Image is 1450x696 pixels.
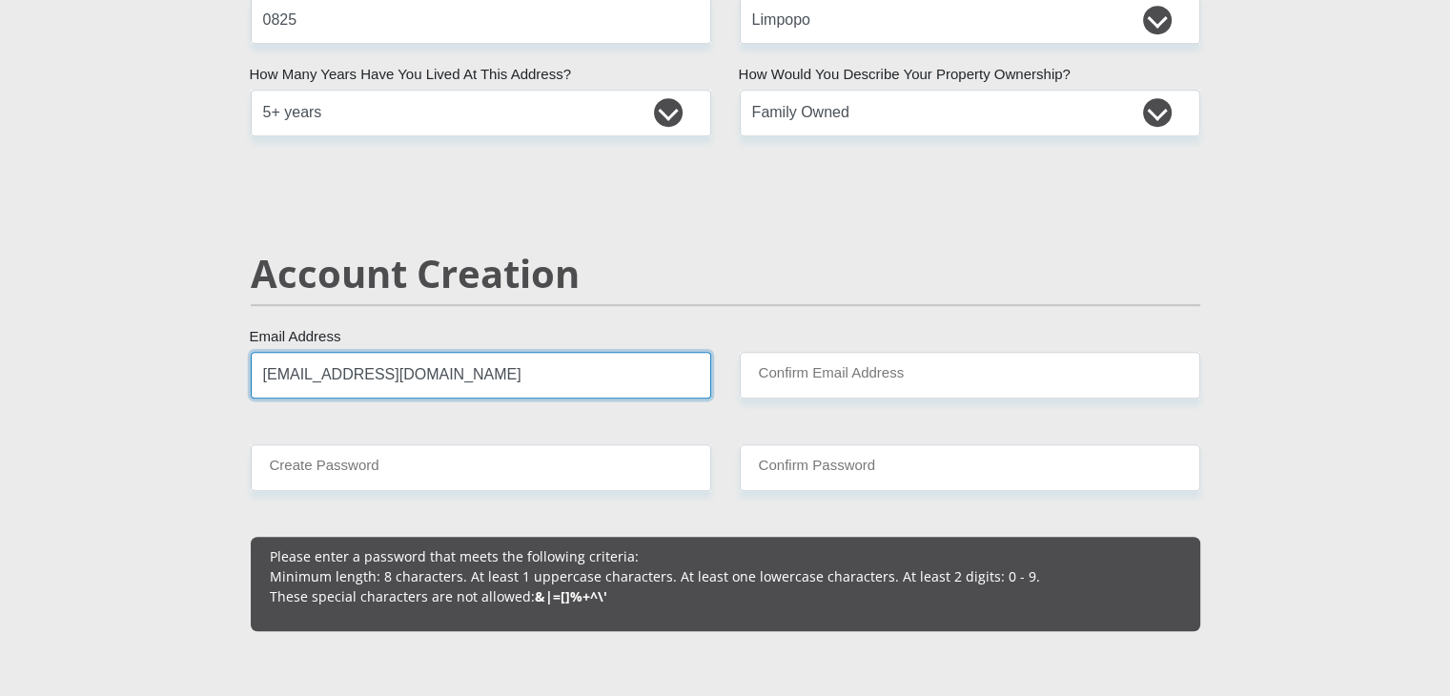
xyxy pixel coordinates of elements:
input: Confirm Password [740,444,1200,491]
input: Email Address [251,352,711,399]
h2: Account Creation [251,251,1200,297]
input: Create Password [251,444,711,491]
b: &|=[]%+^\' [535,587,607,605]
select: Please select a value [251,90,711,136]
p: Please enter a password that meets the following criteria: Minimum length: 8 characters. At least... [270,546,1181,606]
input: Confirm Email Address [740,352,1200,399]
select: Please select a value [740,90,1200,136]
